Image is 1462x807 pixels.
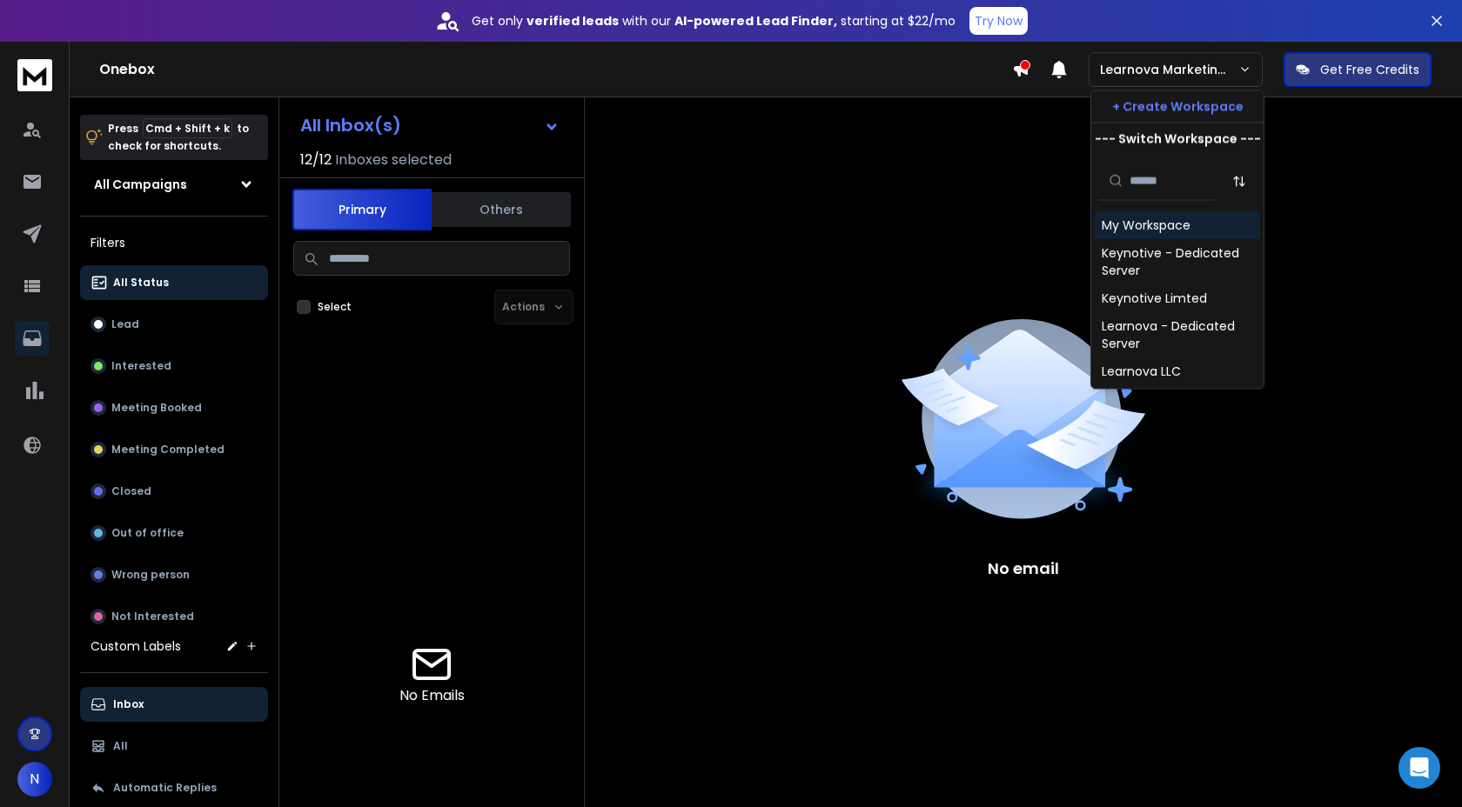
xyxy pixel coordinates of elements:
button: All Inbox(s) [286,108,573,143]
span: 12 / 12 [300,150,332,170]
p: Meeting Booked [111,401,202,415]
p: Automatic Replies [113,781,217,795]
div: Open Intercom Messenger [1398,747,1440,789]
p: Out of office [111,526,184,540]
p: Inbox [113,697,144,711]
h1: All Campaigns [94,176,187,193]
h3: Inboxes selected [335,150,452,170]
button: Others [432,190,571,229]
p: Not Interested [111,610,194,624]
button: All Status [80,265,268,300]
p: Learnova Marketing Emails [1100,61,1238,78]
p: --- Switch Workspace --- [1095,130,1261,148]
button: Sort by Sort A-Z [1222,163,1257,198]
div: Learnova - Dedicated Server [1102,317,1253,352]
button: Interested [80,349,268,383]
p: All [113,739,128,753]
p: Try Now [975,12,1023,30]
p: Interested [111,359,171,373]
p: Get Free Credits [1320,61,1419,78]
button: Primary [292,189,432,230]
h3: Filters [80,230,268,255]
p: Meeting Completed [111,443,225,457]
button: Closed [80,474,268,509]
button: Lead [80,307,268,342]
p: No Emails [399,685,465,706]
button: Out of office [80,516,268,550]
h1: All Inbox(s) [300,117,401,134]
div: Keynotive - Dedicated Server [1102,244,1253,279]
div: My Workspace [1102,217,1190,234]
button: Meeting Booked [80,390,268,425]
button: Automatic Replies [80,770,268,805]
span: Cmd + Shift + k [143,118,232,138]
button: All [80,729,268,764]
button: Wrong person [80,557,268,592]
button: + Create Workspace [1091,91,1264,123]
h1: Onebox [99,59,1012,80]
p: Lead [111,317,139,331]
button: N [17,762,52,797]
div: Learnova LLC [1102,363,1181,380]
p: All Status [113,276,169,290]
div: Keynotive Limted [1102,290,1207,307]
strong: AI-powered Lead Finder, [674,12,837,30]
strong: verified leads [526,12,619,30]
button: Inbox [80,687,268,722]
button: Get Free Credits [1284,52,1432,87]
button: All Campaigns [80,167,268,202]
p: Closed [111,484,151,498]
label: Select [318,300,352,314]
h3: Custom Labels [91,637,181,655]
p: + Create Workspace [1112,98,1244,116]
p: Press to check for shortcuts. [108,120,249,155]
button: Meeting Completed [80,432,268,467]
button: Try Now [969,7,1028,35]
button: Not Interested [80,599,268,634]
p: No email [988,557,1059,581]
img: logo [17,59,52,91]
p: Wrong person [111,568,190,582]
p: Get only with our starting at $22/mo [472,12,956,30]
